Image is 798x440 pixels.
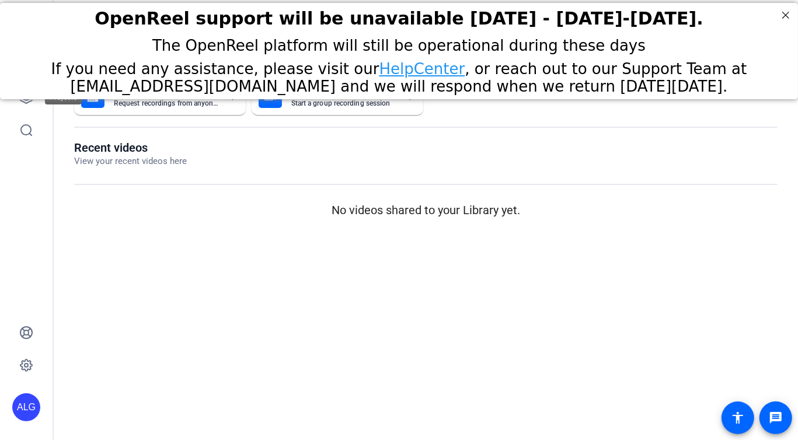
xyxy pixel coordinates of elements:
mat-card-subtitle: Request recordings from anyone, anywhere [114,100,220,107]
div: Close Step [778,5,793,20]
a: HelpCenter [379,57,465,75]
h1: Recent videos [74,141,187,155]
h2: OpenReel support will be unavailable Thursday - Friday, October 16th-17th. [15,5,783,26]
p: No videos shared to your Library yet. [74,201,778,219]
mat-card-subtitle: Start a group recording session [291,100,398,107]
div: ALG [12,393,40,421]
div: Projects [45,90,82,104]
mat-icon: accessibility [731,411,745,425]
span: If you need any assistance, please visit our , or reach out to our Support Team at [EMAIL_ADDRESS... [51,57,747,92]
mat-icon: message [769,411,783,425]
p: View your recent videos here [74,155,187,168]
span: The OpenReel platform will still be operational during these days [152,34,646,51]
